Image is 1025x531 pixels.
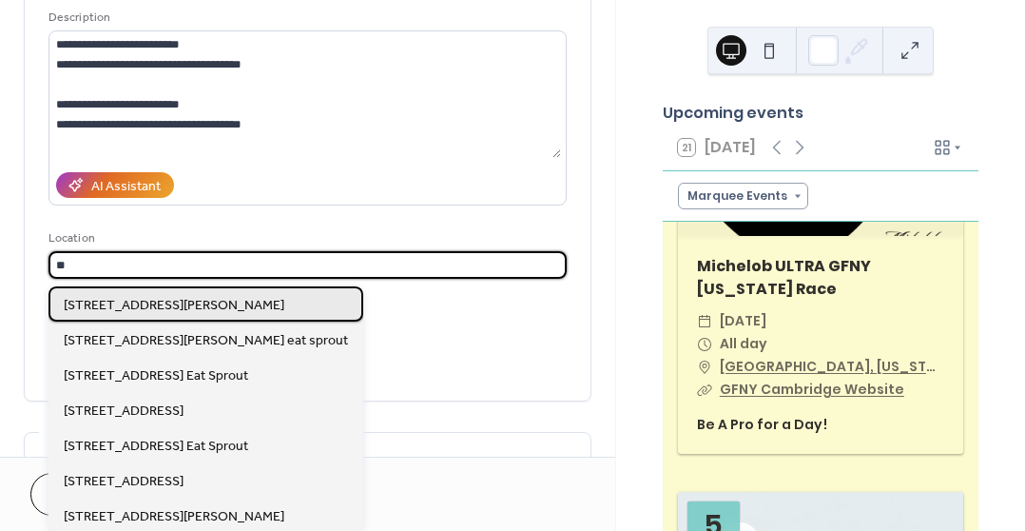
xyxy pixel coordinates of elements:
[64,296,284,316] span: [STREET_ADDRESS][PERSON_NAME]
[720,310,766,333] span: [DATE]
[48,228,563,248] div: Location
[678,415,963,435] div: Be A Pro for a Day!
[48,8,563,28] div: Description
[663,102,978,125] div: Upcoming events
[64,507,284,527] span: [STREET_ADDRESS][PERSON_NAME]
[697,356,712,379] div: ​
[697,379,712,402] div: ​
[30,473,147,516] button: Cancel
[64,331,348,351] span: [STREET_ADDRESS][PERSON_NAME] eat sprout
[720,380,904,399] a: GFNY Cambridge Website
[697,333,712,356] div: ​
[64,437,248,457] span: [STREET_ADDRESS] Eat Sprout
[720,356,944,379] a: [GEOGRAPHIC_DATA], [US_STATE]
[720,333,767,356] span: All day
[697,310,712,333] div: ​
[56,172,174,198] button: AI Assistant
[697,255,871,300] a: Michelob ULTRA GFNY [US_STATE] Race
[91,177,161,197] div: AI Assistant
[64,402,184,422] span: [STREET_ADDRESS]
[64,366,248,386] span: [STREET_ADDRESS] Eat Sprout
[64,472,184,492] span: [STREET_ADDRESS]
